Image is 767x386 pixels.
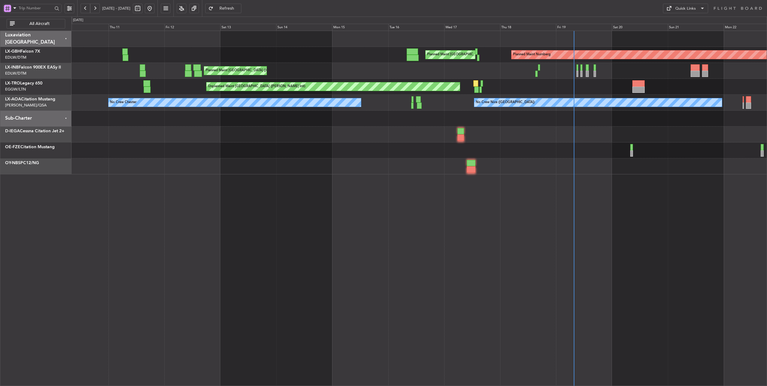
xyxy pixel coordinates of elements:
a: EGGW/LTN [5,87,26,92]
a: LX-TROLegacy 650 [5,81,42,85]
a: LX-GBHFalcon 7X [5,49,40,54]
a: EDLW/DTM [5,71,26,76]
span: [DATE] - [DATE] [102,6,130,11]
button: Refresh [205,4,241,13]
div: Sat 13 [220,24,276,31]
div: Fri 12 [164,24,220,31]
div: Planned Maint Nurnberg [513,50,551,59]
div: Planned Maint [GEOGRAPHIC_DATA] ([GEOGRAPHIC_DATA]) [206,66,300,75]
span: OE-FZE [5,145,20,149]
a: EDLW/DTM [5,55,26,60]
span: Refresh [215,6,239,11]
span: LX-AOA [5,97,21,101]
div: Tue 16 [388,24,444,31]
input: Trip Number [19,4,53,13]
span: All Aircraft [16,22,63,26]
div: [DATE] [73,18,83,23]
a: LX-INBFalcon 900EX EASy II [5,65,61,69]
div: Sat 20 [612,24,668,31]
span: LX-TRO [5,81,20,85]
div: No Crew Nice ([GEOGRAPHIC_DATA]) [476,98,535,107]
div: Mon 15 [332,24,388,31]
span: LX-GBH [5,49,20,54]
div: Thu 18 [500,24,556,31]
div: Quick Links [675,6,696,12]
div: Fri 19 [556,24,612,31]
button: All Aircraft [7,19,65,29]
div: Wed 10 [53,24,108,31]
a: OE-FZECitation Mustang [5,145,55,149]
button: Quick Links [663,4,708,13]
a: OY-NBSPC12/NG [5,161,39,165]
a: [PERSON_NAME]/QSA [5,103,47,108]
div: Sun 14 [276,24,332,31]
span: D-IEGA [5,129,20,133]
div: Wed 17 [444,24,500,31]
a: LX-AOACitation Mustang [5,97,55,101]
div: Thu 11 [108,24,164,31]
span: LX-INB [5,65,19,69]
div: Planned Maint [GEOGRAPHIC_DATA] ([GEOGRAPHIC_DATA]) [427,50,522,59]
div: Sun 21 [668,24,724,31]
span: OY-NBS [5,161,20,165]
div: Unplanned Maint [GEOGRAPHIC_DATA] ([PERSON_NAME] Intl) [208,82,305,91]
div: No Crew Chester [110,98,136,107]
a: D-IEGACessna Citation Jet 2+ [5,129,64,133]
